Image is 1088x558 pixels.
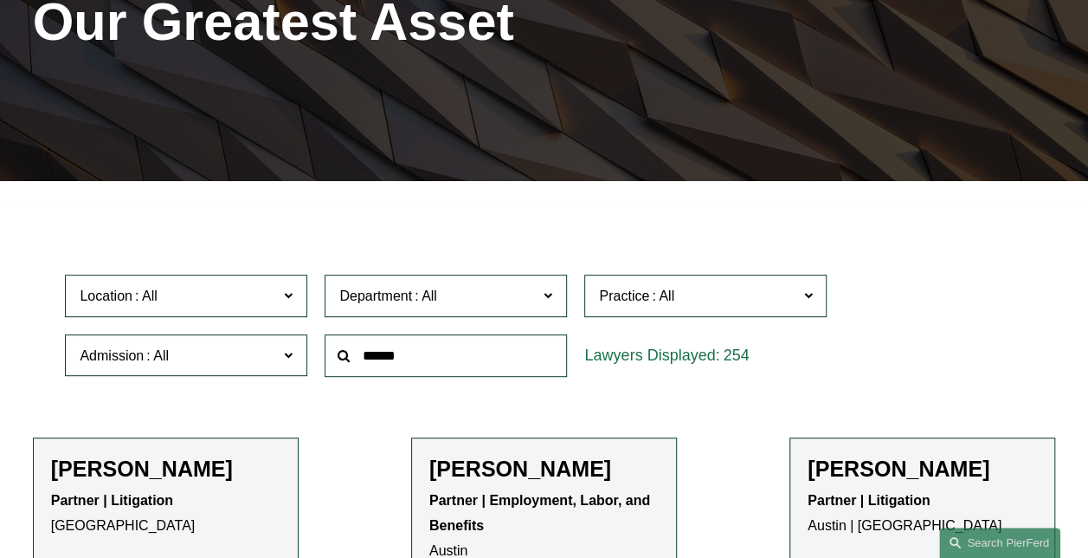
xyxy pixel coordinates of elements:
[939,528,1060,558] a: Search this site
[80,348,144,363] span: Admission
[51,456,280,482] h2: [PERSON_NAME]
[429,493,654,533] strong: Partner | Employment, Labor, and Benefits
[808,493,930,508] strong: Partner | Litigation
[808,489,1037,539] p: Austin | [GEOGRAPHIC_DATA]
[339,289,412,303] span: Department
[51,493,173,508] strong: Partner | Litigation
[599,289,649,303] span: Practice
[429,456,659,482] h2: [PERSON_NAME]
[80,289,132,303] span: Location
[808,456,1037,482] h2: [PERSON_NAME]
[51,489,280,539] p: [GEOGRAPHIC_DATA]
[723,347,749,364] span: 254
